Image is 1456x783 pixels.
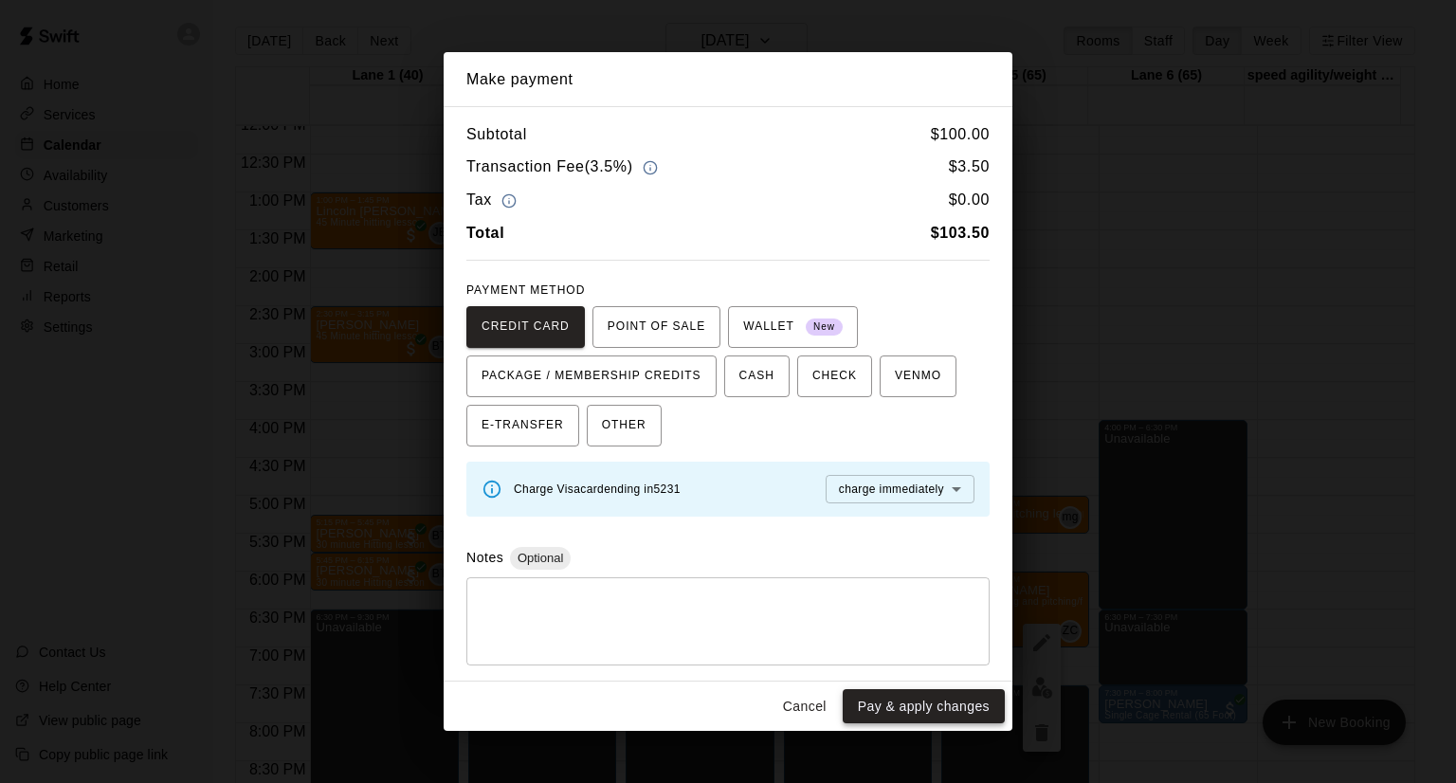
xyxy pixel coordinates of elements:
span: PAYMENT METHOD [466,283,585,297]
span: OTHER [602,410,646,441]
h6: Tax [466,188,521,213]
h2: Make payment [444,52,1012,107]
button: CHECK [797,355,872,397]
button: CREDIT CARD [466,306,585,348]
span: PACKAGE / MEMBERSHIP CREDITS [482,361,701,391]
h6: Subtotal [466,122,527,147]
b: $ 103.50 [931,225,990,241]
button: Cancel [774,689,835,724]
h6: $ 100.00 [931,122,990,147]
span: VENMO [895,361,941,391]
span: CHECK [812,361,857,391]
span: Optional [510,551,571,565]
h6: $ 0.00 [949,188,990,213]
button: POINT OF SALE [592,306,720,348]
span: CASH [739,361,774,391]
span: Charge Visa card ending in 5231 [514,483,681,496]
button: Pay & apply changes [843,689,1005,724]
b: Total [466,225,504,241]
span: charge immediately [839,483,944,496]
span: New [806,315,843,340]
button: OTHER [587,405,662,446]
h6: Transaction Fee ( 3.5% ) [466,155,663,180]
span: POINT OF SALE [608,312,705,342]
span: E-TRANSFER [482,410,564,441]
span: CREDIT CARD [482,312,570,342]
h6: $ 3.50 [949,155,990,180]
label: Notes [466,550,503,565]
span: WALLET [743,312,843,342]
button: WALLET New [728,306,858,348]
button: E-TRANSFER [466,405,579,446]
button: VENMO [880,355,956,397]
button: CASH [724,355,790,397]
button: PACKAGE / MEMBERSHIP CREDITS [466,355,717,397]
